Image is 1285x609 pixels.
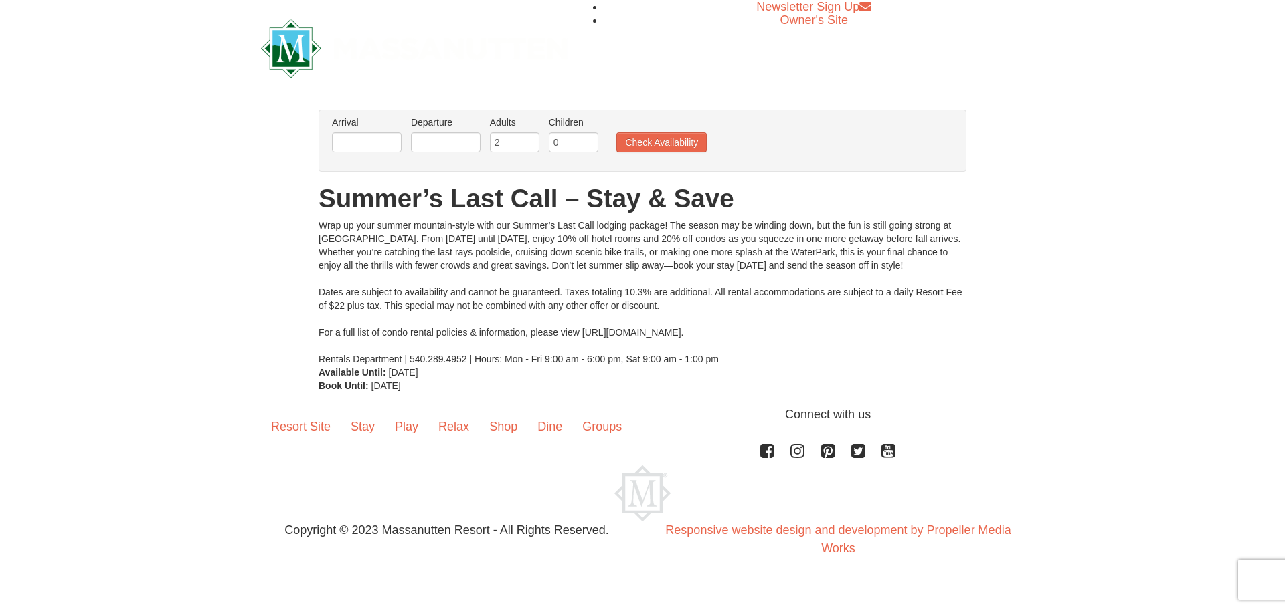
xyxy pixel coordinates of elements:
[479,406,527,447] a: Shop
[616,132,707,152] button: Check Availability
[261,406,341,447] a: Resort Site
[389,367,418,378] span: [DATE]
[341,406,385,447] a: Stay
[319,380,369,391] strong: Book Until:
[371,380,401,391] span: [DATE]
[319,185,966,212] h1: Summer’s Last Call – Stay & Save
[385,406,428,447] a: Play
[572,406,632,447] a: Groups
[665,523,1011,555] a: Responsive website design and development by Propeller Media Works
[780,13,848,27] a: Owner's Site
[428,406,479,447] a: Relax
[614,465,671,521] img: Massanutten Resort Logo
[261,406,1024,424] p: Connect with us
[490,116,539,129] label: Adults
[261,31,568,62] a: Massanutten Resort
[319,367,386,378] strong: Available Until:
[251,521,642,539] p: Copyright © 2023 Massanutten Resort - All Rights Reserved.
[332,116,402,129] label: Arrival
[319,219,966,366] div: Wrap up your summer mountain-style with our Summer’s Last Call lodging package! The season may be...
[261,19,568,78] img: Massanutten Resort Logo
[527,406,572,447] a: Dine
[549,116,598,129] label: Children
[411,116,481,129] label: Departure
